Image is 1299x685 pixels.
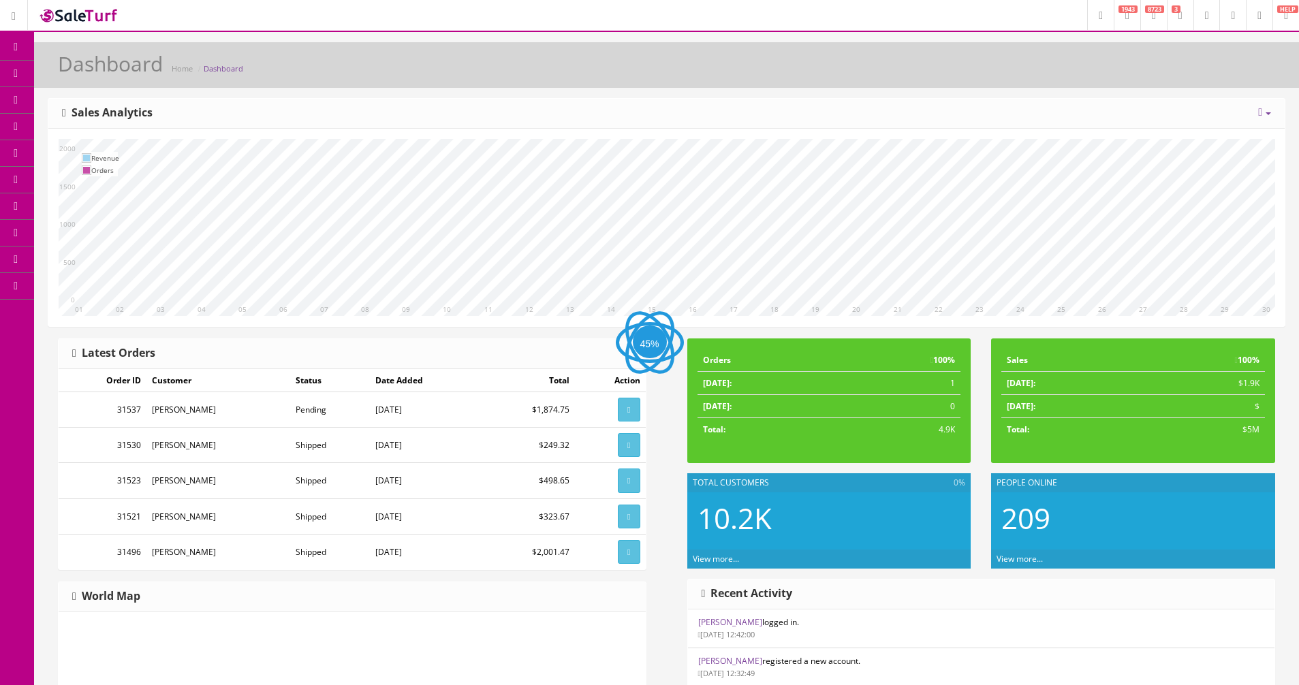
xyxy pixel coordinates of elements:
td: $498.65 [482,463,575,498]
td: Shipped [290,463,370,498]
a: View more... [997,553,1043,564]
strong: [DATE]: [1007,400,1035,412]
td: [DATE] [370,428,482,463]
strong: [DATE]: [703,400,732,412]
td: [DATE] [370,534,482,569]
td: [DATE] [370,463,482,498]
h3: Sales Analytics [62,107,153,119]
td: Orders [91,164,119,176]
a: [PERSON_NAME] [698,616,762,628]
strong: [DATE]: [1007,377,1035,389]
td: $323.67 [482,498,575,534]
td: [DATE] [370,392,482,428]
td: $1,874.75 [482,392,575,428]
td: Revenue [91,152,119,164]
td: $1.9K [1140,372,1265,395]
div: Total Customers [687,473,971,492]
td: Sales [1001,349,1140,372]
td: 31523 [59,463,146,498]
td: $ [1140,395,1265,418]
td: 100% [836,349,961,372]
td: [PERSON_NAME] [146,428,290,463]
td: 0 [836,395,961,418]
td: Order ID [59,369,146,392]
td: 31496 [59,534,146,569]
td: Shipped [290,498,370,534]
strong: Total: [1007,424,1029,435]
td: Total [482,369,575,392]
h3: Latest Orders [72,347,155,360]
h3: Recent Activity [702,588,793,600]
td: $249.32 [482,428,575,463]
img: SaleTurf [38,6,120,25]
td: Customer [146,369,290,392]
a: Home [172,63,193,74]
td: Shipped [290,534,370,569]
h1: Dashboard [58,52,163,75]
td: Date Added [370,369,482,392]
td: Status [290,369,370,392]
h2: 209 [1001,503,1265,534]
div: People Online [991,473,1275,492]
a: [PERSON_NAME] [698,655,762,667]
small: [DATE] 12:42:00 [698,629,755,639]
td: 4.9K [836,418,961,441]
td: $2,001.47 [482,534,575,569]
a: View more... [693,553,739,564]
h3: World Map [72,590,140,603]
small: [DATE] 12:32:49 [698,668,755,678]
span: 8723 [1145,5,1164,13]
h2: 10.2K [698,503,961,534]
td: 31530 [59,428,146,463]
strong: Total: [703,424,725,435]
li: logged in. [688,609,1275,648]
td: [PERSON_NAME] [146,392,290,428]
td: Orders [698,349,836,372]
td: 31537 [59,392,146,428]
strong: [DATE]: [703,377,732,389]
span: HELP [1277,5,1298,13]
a: Dashboard [204,63,243,74]
td: 100% [1140,349,1265,372]
span: 1943 [1118,5,1138,13]
td: [PERSON_NAME] [146,463,290,498]
span: 0% [954,477,965,489]
span: 3 [1172,5,1180,13]
td: Shipped [290,428,370,463]
td: 1 [836,372,961,395]
td: Pending [290,392,370,428]
td: [PERSON_NAME] [146,534,290,569]
td: Action [575,369,646,392]
td: [PERSON_NAME] [146,498,290,534]
td: [DATE] [370,498,482,534]
td: $5M [1140,418,1265,441]
td: 31521 [59,498,146,534]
